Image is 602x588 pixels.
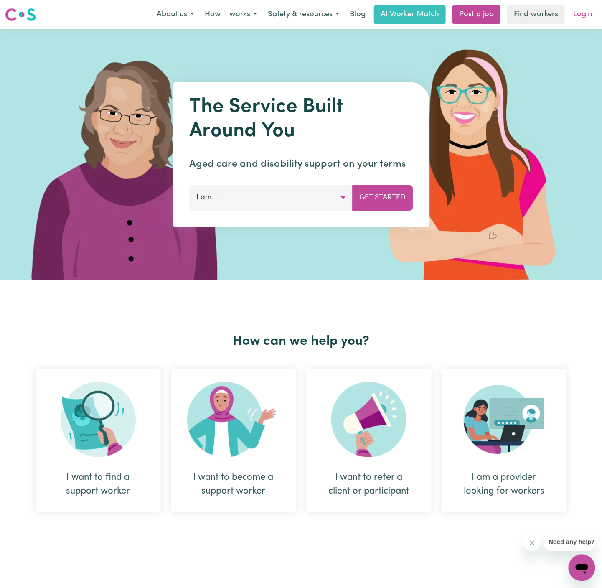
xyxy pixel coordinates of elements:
[352,185,413,210] button: Get Started
[30,333,572,349] h2: How can we help you?
[5,7,36,22] img: Careseekers logo
[191,471,276,498] div: I want to become a support worker
[36,369,161,512] div: I want to find a support worker
[187,382,280,457] img: Become Worker
[306,369,432,512] div: I want to refer a client or participant
[189,95,413,143] h1: The Service Built Around You
[326,471,411,498] div: I want to refer a client or participant
[569,555,595,581] iframe: Button to launch messaging window
[331,382,406,457] img: Refer
[151,6,199,23] button: About us
[189,157,413,172] p: Aged care and disability support on your terms
[5,5,36,24] a: Careseekers logo
[464,382,545,457] img: Provider
[507,5,565,24] a: Find workers
[262,6,345,23] button: Safety & resources
[56,471,141,498] div: I want to find a support worker
[544,533,595,551] iframe: Message from company
[199,6,262,23] button: How it works
[345,5,371,24] a: Blog
[442,369,567,512] div: I am a provider looking for workers
[524,535,541,551] iframe: Close message
[452,5,500,24] a: Post a job
[568,5,597,24] a: Login
[462,471,547,498] div: I am a provider looking for workers
[61,382,136,457] img: Search
[374,5,446,24] a: AI Worker Match
[171,369,296,512] div: I want to become a support worker
[189,185,353,210] button: I am...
